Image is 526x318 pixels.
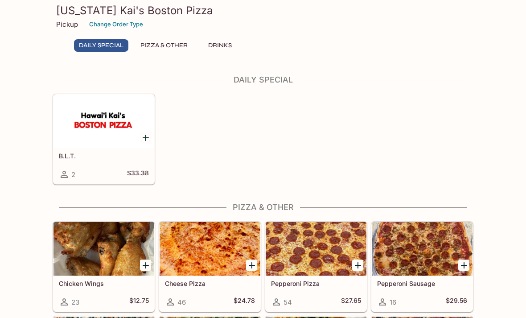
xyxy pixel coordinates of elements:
h3: [US_STATE] Kai's Boston Pizza [56,4,470,17]
a: B.L.T.2$33.38 [53,94,155,184]
p: Pickup [56,20,78,29]
div: Chicken Wings [53,222,154,276]
a: Pepperoni Sausage16$29.56 [371,222,473,312]
span: 16 [390,298,396,306]
a: Pepperoni Pizza54$27.65 [265,222,367,312]
div: Pepperoni Pizza [266,222,366,276]
div: B.L.T. [53,95,154,148]
button: Drinks [200,39,240,52]
span: 23 [71,298,79,306]
span: 46 [177,298,186,306]
h4: Pizza & Other [53,202,473,212]
span: 2 [71,170,75,179]
h5: $33.38 [127,169,149,180]
span: 54 [284,298,292,306]
a: Cheese Pizza46$24.78 [159,222,261,312]
button: Daily Special [74,39,128,52]
h5: Chicken Wings [59,280,149,287]
h5: $24.78 [234,297,255,307]
button: Add Cheese Pizza [246,260,257,271]
button: Add Chicken Wings [140,260,151,271]
button: Add Pepperoni Pizza [352,260,363,271]
h5: Pepperoni Sausage [377,280,467,287]
h5: Cheese Pizza [165,280,255,287]
h4: Daily Special [53,75,473,85]
h5: $12.75 [129,297,149,307]
div: Pepperoni Sausage [372,222,473,276]
button: Change Order Type [85,17,147,31]
h5: Pepperoni Pizza [271,280,361,287]
a: Chicken Wings23$12.75 [53,222,155,312]
h5: $29.56 [446,297,467,307]
button: Pizza & Other [136,39,193,52]
button: Add B.L.T. [140,132,151,143]
h5: B.L.T. [59,152,149,160]
button: Add Pepperoni Sausage [458,260,469,271]
h5: $27.65 [341,297,361,307]
div: Cheese Pizza [160,222,260,276]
